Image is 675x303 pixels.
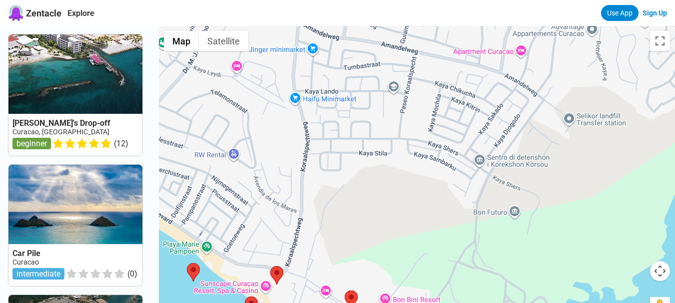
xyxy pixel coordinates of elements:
[601,5,639,21] a: Use App
[643,9,667,17] a: Sign Up
[164,31,199,51] button: Show street map
[8,5,24,21] img: Zentacle logo
[26,8,61,18] span: Zentacle
[12,128,109,136] a: Curacao, [GEOGRAPHIC_DATA]
[650,31,670,51] button: Toggle fullscreen view
[12,258,39,266] a: Curacao
[650,261,670,281] button: Map camera controls
[8,5,61,21] a: Zentacle logoZentacle
[199,31,248,51] button: Show satellite imagery
[67,8,94,18] a: Explore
